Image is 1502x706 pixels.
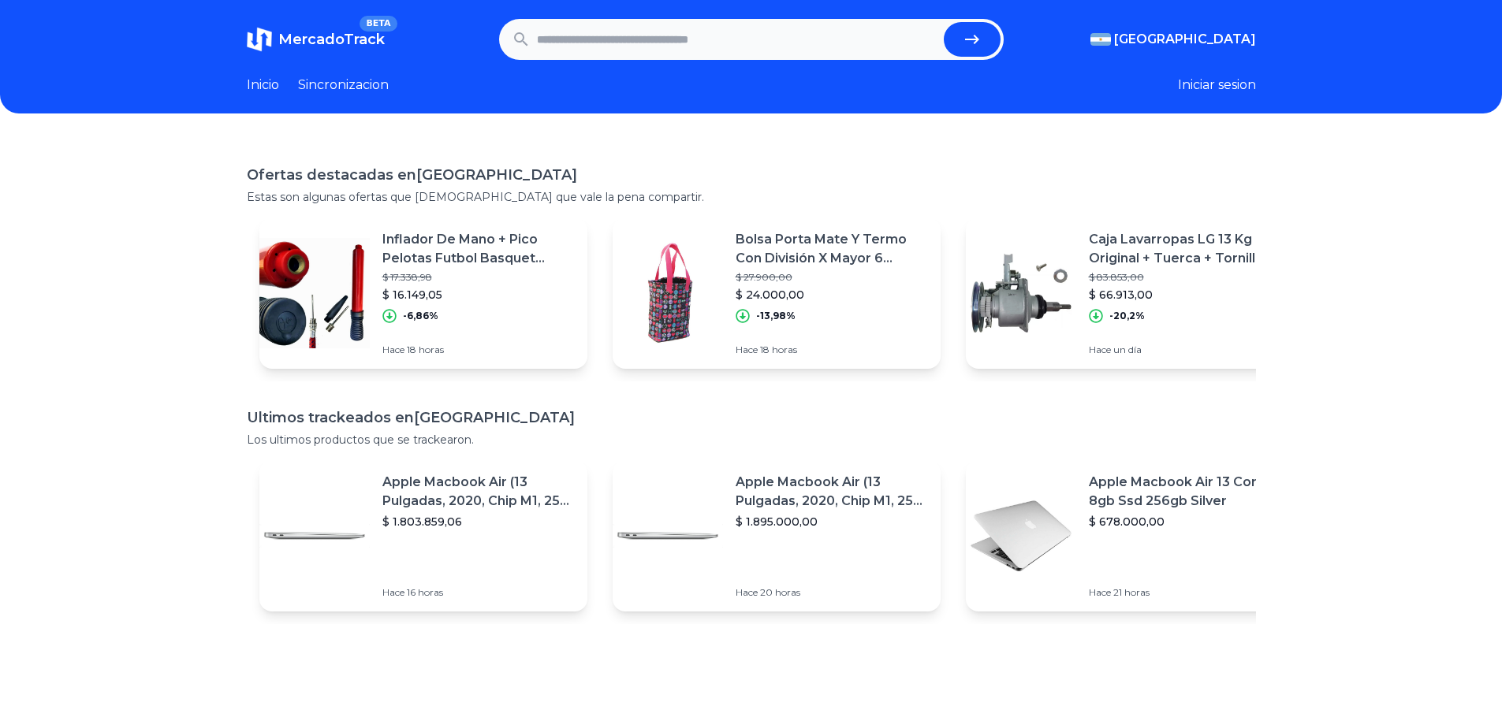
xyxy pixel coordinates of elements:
a: Featured imageApple Macbook Air (13 Pulgadas, 2020, Chip M1, 256 Gb De Ssd, 8 Gb De Ram) - Plata$... [613,460,941,611]
p: $ 16.149,05 [382,287,575,303]
p: $ 24.000,00 [736,287,928,303]
span: BETA [360,16,397,32]
p: Hace 18 horas [736,344,928,356]
a: Featured imageApple Macbook Air (13 Pulgadas, 2020, Chip M1, 256 Gb De Ssd, 8 Gb De Ram) - Plata$... [259,460,587,611]
p: Estas son algunas ofertas que [DEMOGRAPHIC_DATA] que vale la pena compartir. [247,189,1256,205]
p: Hace 21 horas [1089,586,1281,599]
h1: Ofertas destacadas en [GEOGRAPHIC_DATA] [247,164,1256,186]
p: Los ultimos productos que se trackearon. [247,432,1256,448]
p: Apple Macbook Air (13 Pulgadas, 2020, Chip M1, 256 Gb De Ssd, 8 Gb De Ram) - Plata [736,473,928,511]
img: Featured image [259,238,370,348]
p: Hace un día [1089,344,1281,356]
span: MercadoTrack [278,31,385,48]
p: Caja Lavarropas LG 13 Kg Original + Tuerca + Tornillo [1089,230,1281,268]
p: $ 83.853,00 [1089,271,1281,284]
p: $ 1.803.859,06 [382,514,575,529]
p: $ 27.900,00 [736,271,928,284]
button: Iniciar sesion [1178,76,1256,95]
button: [GEOGRAPHIC_DATA] [1090,30,1256,49]
a: Featured imageInflador De Mano + Pico Pelotas Futbol Basquet Rugby Voley$ 17.338,98$ 16.149,05-6,... [259,217,587,369]
p: Hace 20 horas [736,586,928,599]
a: Featured imageApple Macbook Air 13 Core I5 8gb Ssd 256gb Silver$ 678.000,00Hace 21 horas [966,460,1294,611]
p: -20,2% [1109,310,1145,322]
h1: Ultimos trackeados en [GEOGRAPHIC_DATA] [247,407,1256,429]
p: -6,86% [403,310,438,322]
img: MercadoTrack [247,27,272,52]
a: Featured imageBolsa Porta Mate Y Termo Con División X Mayor 6 Unidades$ 27.900,00$ 24.000,00-13,9... [613,217,941,369]
a: Inicio [247,76,279,95]
p: Apple Macbook Air 13 Core I5 8gb Ssd 256gb Silver [1089,473,1281,511]
a: MercadoTrackBETA [247,27,385,52]
a: Sincronizacion [298,76,389,95]
img: Argentina [1090,33,1111,46]
p: Bolsa Porta Mate Y Termo Con División X Mayor 6 Unidades [736,230,928,268]
img: Featured image [966,481,1076,591]
a: Featured imageCaja Lavarropas LG 13 Kg Original + Tuerca + Tornillo$ 83.853,00$ 66.913,00-20,2%Ha... [966,217,1294,369]
p: $ 678.000,00 [1089,514,1281,529]
img: Featured image [259,481,370,591]
p: Hace 16 horas [382,586,575,599]
p: $ 66.913,00 [1089,287,1281,303]
img: Featured image [613,238,723,348]
p: Apple Macbook Air (13 Pulgadas, 2020, Chip M1, 256 Gb De Ssd, 8 Gb De Ram) - Plata [382,473,575,511]
p: -13,98% [756,310,796,322]
img: Featured image [613,481,723,591]
span: [GEOGRAPHIC_DATA] [1114,30,1256,49]
img: Featured image [966,238,1076,348]
p: Inflador De Mano + Pico Pelotas Futbol Basquet Rugby Voley [382,230,575,268]
p: Hace 18 horas [382,344,575,356]
p: $ 17.338,98 [382,271,575,284]
p: $ 1.895.000,00 [736,514,928,529]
